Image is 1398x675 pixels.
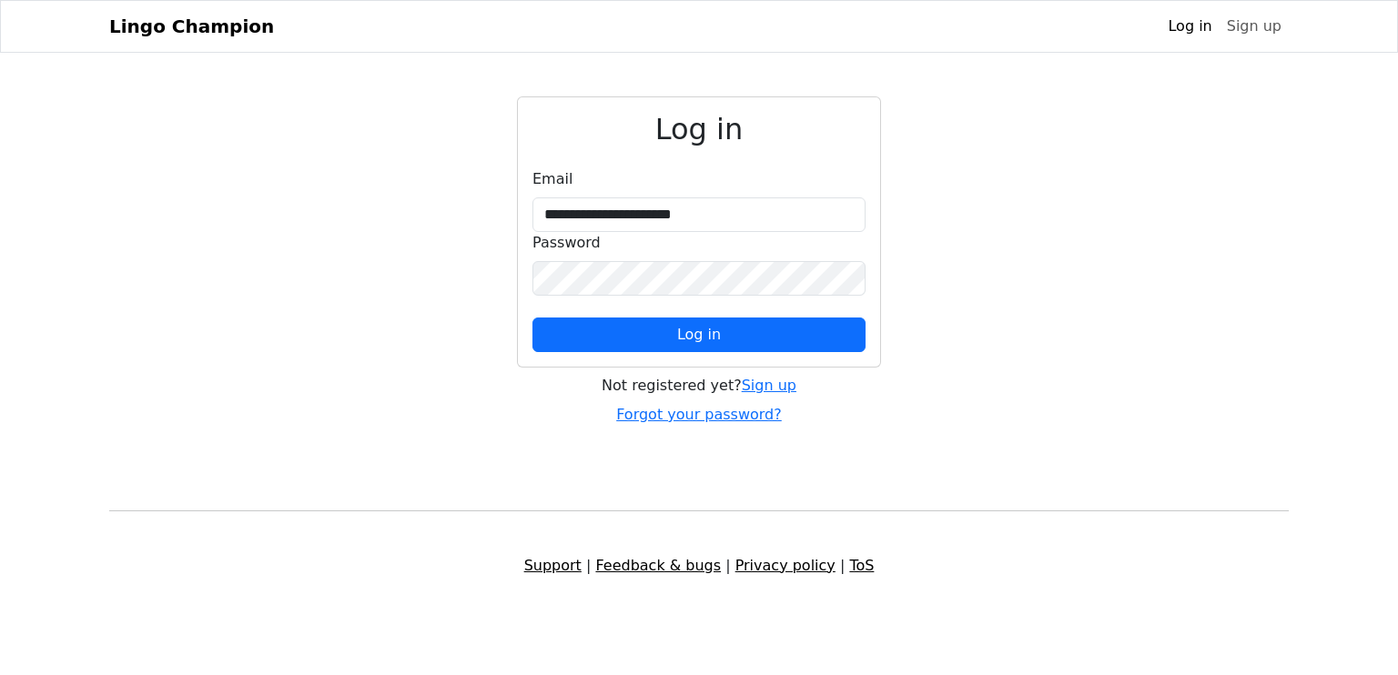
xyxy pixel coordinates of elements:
a: Privacy policy [735,557,836,574]
div: | | | [98,555,1300,577]
a: ToS [849,557,874,574]
a: Support [524,557,582,574]
span: Log in [677,326,721,343]
a: Log in [1160,8,1219,45]
a: Forgot your password? [616,406,782,423]
div: Not registered yet? [517,375,881,397]
label: Email [532,168,572,190]
label: Password [532,232,601,254]
a: Sign up [742,377,796,394]
a: Feedback & bugs [595,557,721,574]
a: Lingo Champion [109,8,274,45]
a: Sign up [1220,8,1289,45]
h2: Log in [532,112,866,146]
button: Log in [532,317,866,352]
